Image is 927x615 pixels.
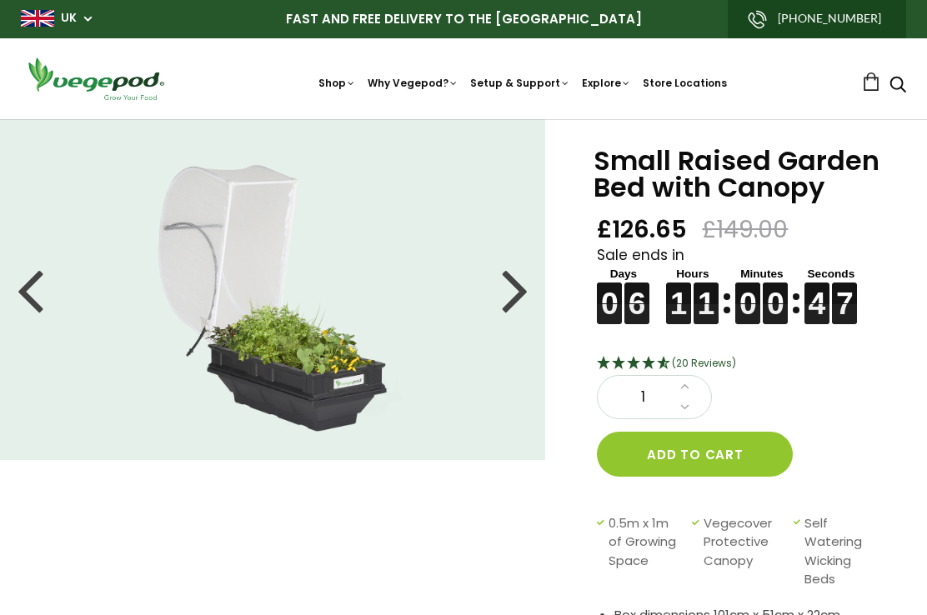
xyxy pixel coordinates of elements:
img: gb_large.png [21,10,54,27]
span: 1 [614,387,671,408]
a: Decrease quantity by 1 [675,397,694,418]
span: Vegecover Protective Canopy [704,514,785,589]
button: Add to cart [597,432,793,477]
img: Small Raised Garden Bed with Canopy [134,143,412,435]
span: Self Watering Wicking Beds [804,514,877,589]
a: Setup & Support [470,76,570,90]
span: £126.65 [597,214,687,245]
figure: 0 [597,282,622,303]
img: Vegepod [21,55,171,102]
a: Search [889,77,906,95]
span: 0.5m x 1m of Growing Space [609,514,684,589]
a: Explore [582,76,631,90]
figure: 0 [735,282,760,303]
a: Increase quantity by 1 [675,376,694,397]
a: Why Vegepod? [368,76,458,90]
span: £149.00 [702,214,788,245]
div: 4.75 Stars - 20 Reviews [597,353,885,375]
a: Shop [318,76,356,90]
div: Sale ends in [597,245,885,325]
a: Store Locations [643,76,727,90]
h1: Small Raised Garden Bed with Canopy [594,147,885,201]
a: UK [61,10,77,27]
figure: 0 [763,282,788,303]
span: 4.75 Stars - 20 Reviews [672,356,736,370]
